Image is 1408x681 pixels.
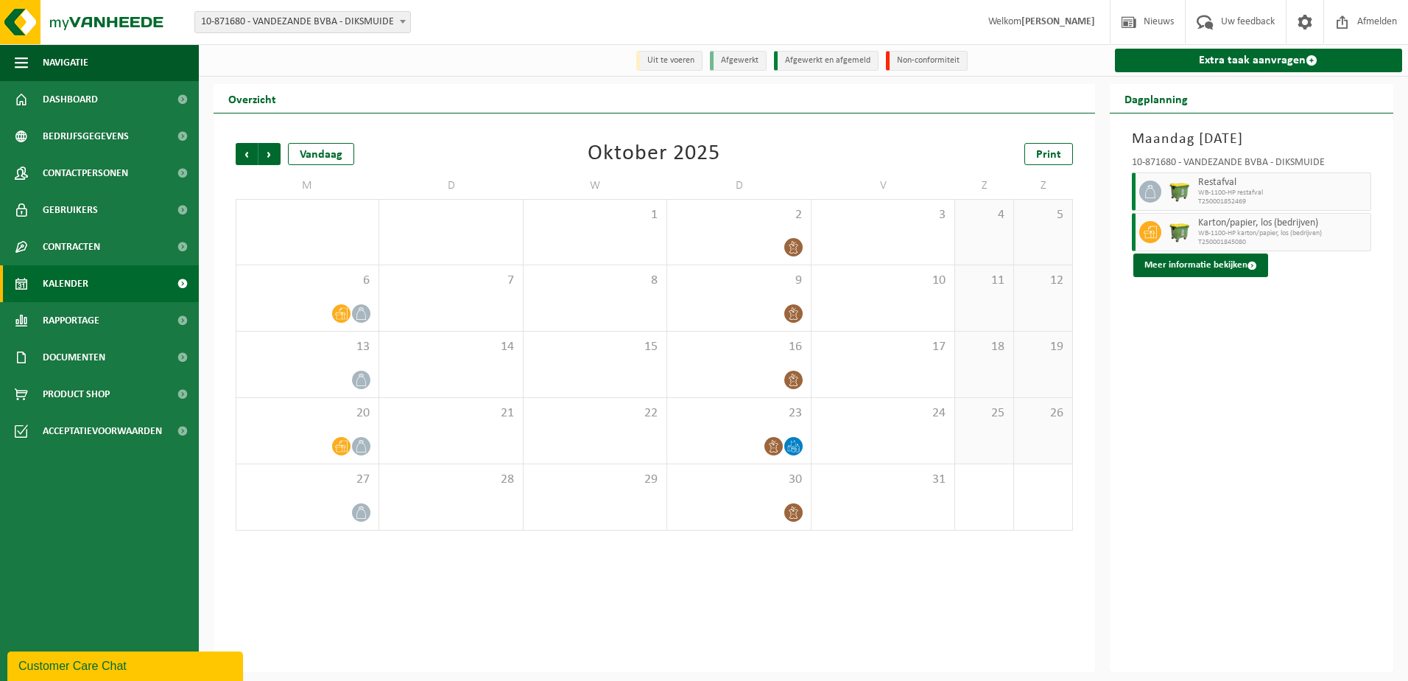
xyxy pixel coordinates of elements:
td: M [236,172,379,199]
span: 11 [962,273,1006,289]
span: 4 [962,207,1006,223]
a: Extra taak aanvragen [1115,49,1403,72]
span: 27 [244,472,371,488]
span: Product Shop [43,376,110,413]
span: 10 [819,273,947,289]
iframe: chat widget [7,649,246,681]
span: T250001845080 [1198,238,1367,247]
td: W [524,172,667,199]
span: Print [1036,149,1061,161]
div: Vandaag [288,143,354,165]
h3: Maandag [DATE] [1132,128,1372,150]
span: Restafval [1198,177,1367,189]
span: 13 [244,339,371,355]
span: Contactpersonen [43,155,128,192]
span: 2 [675,207,803,223]
span: Contracten [43,228,100,265]
span: WB-1100-HP karton/papier, los (bedrijven) [1198,229,1367,238]
span: 14 [387,339,515,355]
span: 20 [244,405,371,422]
li: Non-conformiteit [886,51,968,71]
span: 12 [1021,273,1065,289]
span: 31 [819,472,947,488]
strong: [PERSON_NAME] [1021,16,1095,27]
span: 22 [531,405,659,422]
span: 24 [819,405,947,422]
span: Acceptatievoorwaarden [43,413,162,450]
img: WB-1100-HPE-GN-50 [1169,181,1191,203]
div: 10-871680 - VANDEZANDE BVBA - DIKSMUIDE [1132,158,1372,172]
span: Volgende [258,143,281,165]
span: Vorige [236,143,258,165]
span: Dashboard [43,81,98,118]
td: Z [955,172,1014,199]
span: Rapportage [43,302,99,339]
span: Kalender [43,265,88,302]
span: 15 [531,339,659,355]
td: D [667,172,811,199]
span: 21 [387,405,515,422]
span: 1 [531,207,659,223]
td: V [812,172,955,199]
span: 29 [531,472,659,488]
span: 3 [819,207,947,223]
span: T250001852469 [1198,198,1367,206]
span: 10-871680 - VANDEZANDE BVBA - DIKSMUIDE [194,11,411,33]
span: 23 [675,405,803,422]
span: 28 [387,472,515,488]
span: 7 [387,273,515,289]
a: Print [1024,143,1073,165]
li: Afgewerkt en afgemeld [774,51,879,71]
span: 25 [962,405,1006,422]
span: Navigatie [43,44,88,81]
span: 26 [1021,405,1065,422]
h2: Overzicht [214,84,291,113]
img: WB-1100-HPE-GN-50 [1169,221,1191,243]
span: Gebruikers [43,192,98,228]
span: 19 [1021,339,1065,355]
li: Uit te voeren [636,51,703,71]
td: D [379,172,523,199]
div: Oktober 2025 [588,143,720,165]
td: Z [1014,172,1073,199]
span: 18 [962,339,1006,355]
h2: Dagplanning [1110,84,1203,113]
button: Meer informatie bekijken [1133,254,1268,277]
span: 9 [675,273,803,289]
span: 5 [1021,207,1065,223]
span: 30 [675,472,803,488]
span: 10-871680 - VANDEZANDE BVBA - DIKSMUIDE [195,12,410,32]
span: 17 [819,339,947,355]
span: WB-1100-HP restafval [1198,189,1367,198]
span: Bedrijfsgegevens [43,118,129,155]
span: Documenten [43,339,105,376]
span: 16 [675,339,803,355]
li: Afgewerkt [710,51,767,71]
span: 8 [531,273,659,289]
span: Karton/papier, los (bedrijven) [1198,217,1367,229]
span: 6 [244,273,371,289]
